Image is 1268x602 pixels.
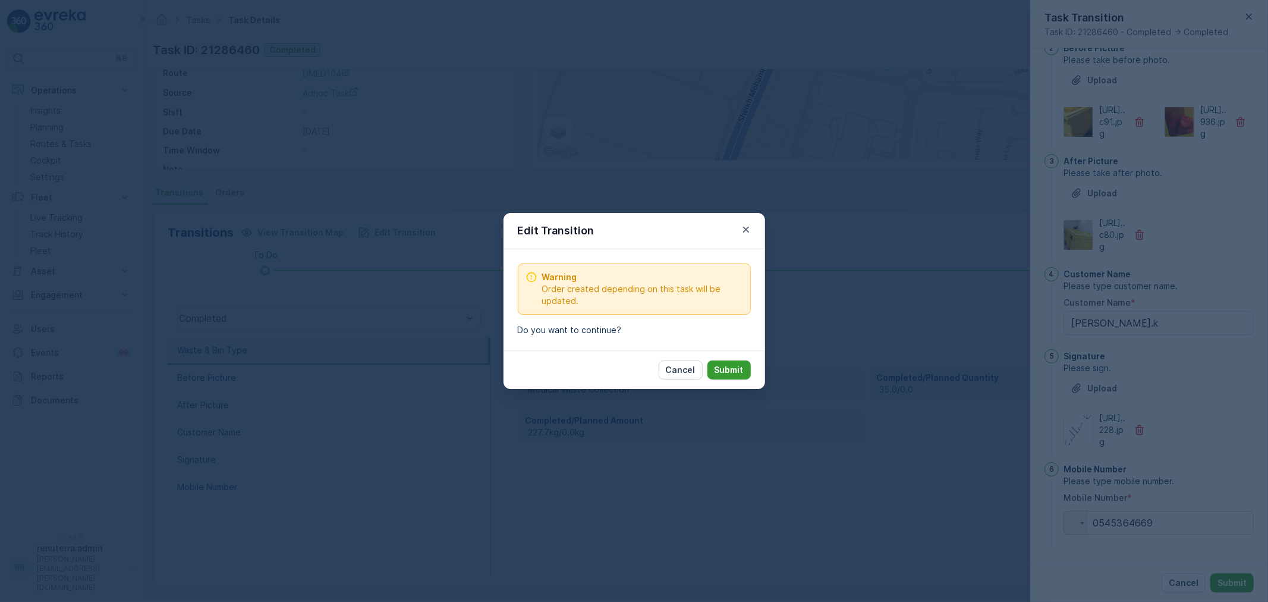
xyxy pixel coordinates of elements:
p: Do you want to continue? [518,324,751,336]
span: Warning [542,271,743,283]
p: Edit Transition [518,222,594,239]
button: Cancel [659,360,703,380]
p: Cancel [666,364,696,376]
p: Submit [715,364,744,376]
button: Submit [707,360,751,380]
span: Order created depending on this task will be updated. [542,283,743,307]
